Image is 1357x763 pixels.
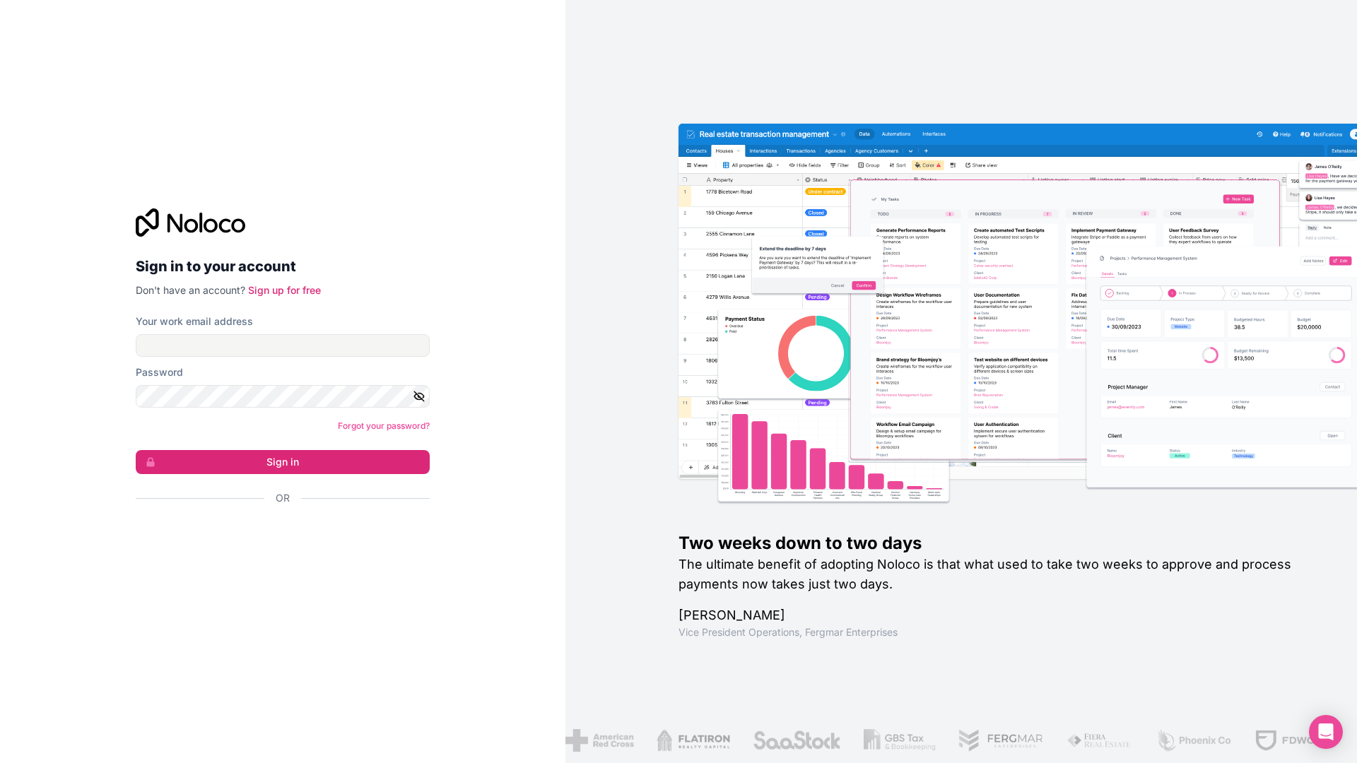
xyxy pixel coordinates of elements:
[136,314,253,329] label: Your work email address
[678,555,1312,594] h2: The ultimate benefit of adopting Noloco is that what used to take two weeks to approve and proces...
[747,729,836,752] img: /assets/saastock-C6Zbiodz.png
[136,334,430,357] input: Email address
[560,729,628,752] img: /assets/american-red-cross-BAupjrZR.png
[1150,729,1226,752] img: /assets/phoenix-BREaitsQ.png
[136,450,430,474] button: Sign in
[338,420,430,431] a: Forgot your password?
[1249,729,1332,752] img: /assets/fdworks-Bi04fVtw.png
[276,491,290,505] span: Or
[136,284,245,296] span: Don't have an account?
[678,532,1312,555] h1: Two weeks down to two days
[1061,729,1127,752] img: /assets/fiera-fwj2N5v4.png
[651,729,724,752] img: /assets/flatiron-C8eUkumj.png
[136,254,430,279] h2: Sign in to your account
[858,729,930,752] img: /assets/gbstax-C-GtDUiK.png
[129,521,425,552] iframe: Sign in with Google Button
[678,625,1312,639] h1: Vice President Operations , Fergmar Enterprises
[953,729,1039,752] img: /assets/fergmar-CudnrXN5.png
[136,385,430,408] input: Password
[678,605,1312,625] h1: [PERSON_NAME]
[1309,715,1343,749] div: Open Intercom Messenger
[136,365,183,379] label: Password
[248,284,321,296] a: Sign up for free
